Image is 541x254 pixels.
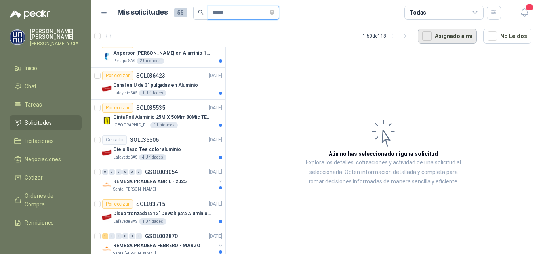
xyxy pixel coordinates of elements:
button: Asignado a mi [418,29,477,44]
p: REMESA PRADERA ABRIL - 2025 [113,178,187,185]
p: Perugia SAS [113,58,135,64]
div: 0 [129,169,135,175]
p: SOL035506 [130,137,159,143]
img: Company Logo [102,84,112,93]
p: Lafayette SAS [113,154,137,160]
span: Tareas [25,100,42,109]
div: 1 [102,233,108,239]
p: [DATE] [209,72,222,80]
img: Company Logo [102,212,112,222]
span: 55 [174,8,187,17]
img: Company Logo [102,244,112,254]
a: Configuración [10,233,82,248]
div: Por cotizar [102,199,133,209]
p: Cinta Foil Aluminio 25M X 50Mm 30Mic TESA [113,114,212,121]
a: Remisiones [10,215,82,230]
div: 0 [136,169,142,175]
div: 0 [109,169,115,175]
p: [DATE] [209,104,222,112]
a: Por cotizarSOL035535[DATE] Company LogoCinta Foil Aluminio 25M X 50Mm 30Mic TESA[GEOGRAPHIC_DATA]... [91,100,225,132]
p: Cielo Raso Tee color aluminio [113,146,181,153]
h1: Mis solicitudes [117,7,168,18]
p: Canal en U de 3" pulgadas en Aluminio [113,82,198,89]
p: Aspersor [PERSON_NAME] en Aluminio 1501. (De 3 pulgadas). [113,50,212,57]
div: 0 [136,233,142,239]
img: Logo peakr [10,10,50,19]
p: GSOL002870 [145,233,178,239]
span: 1 [525,4,534,11]
span: Negociaciones [25,155,61,164]
p: GSOL003054 [145,169,178,175]
button: 1 [517,6,531,20]
a: Inicio [10,61,82,76]
a: Tareas [10,97,82,112]
div: 0 [122,169,128,175]
a: Negociaciones [10,152,82,167]
a: Licitaciones [10,134,82,149]
span: close-circle [270,10,274,15]
p: SOL033715 [136,201,165,207]
img: Company Logo [102,180,112,189]
p: [PERSON_NAME] [PERSON_NAME] [30,29,82,40]
p: Santa [PERSON_NAME] [113,186,156,193]
p: Lafayette SAS [113,218,137,225]
span: Licitaciones [25,137,54,145]
img: Company Logo [102,116,112,125]
div: 1 - 50 de 118 [363,30,411,42]
a: 0 0 0 0 0 0 GSOL003054[DATE] Company LogoREMESA PRADERA ABRIL - 2025Santa [PERSON_NAME] [102,167,224,193]
div: 0 [122,233,128,239]
div: 4 Unidades [139,154,166,160]
h3: Aún no has seleccionado niguna solicitud [329,149,438,158]
a: Cotizar [10,170,82,185]
div: Cerrado [102,135,127,145]
a: Solicitudes [10,115,82,130]
p: Explora los detalles, cotizaciones y actividad de una solicitud al seleccionarla. Obtén informaci... [305,158,462,187]
span: Solicitudes [25,118,52,127]
p: [PERSON_NAME] Y CIA [30,41,82,46]
div: 0 [116,169,122,175]
img: Company Logo [102,52,112,61]
a: CerradoSOL035506[DATE] Company LogoCielo Raso Tee color aluminioLafayette SAS4 Unidades [91,132,225,164]
p: [GEOGRAPHIC_DATA] [113,122,149,128]
div: Por cotizar [102,71,133,80]
span: Chat [25,82,36,91]
span: Cotizar [25,173,43,182]
p: Lafayette SAS [113,90,137,96]
p: [DATE] [209,233,222,240]
div: 0 [116,233,122,239]
div: Todas [410,8,426,17]
a: Por cotizarSOL036423[DATE] Company LogoCanal en U de 3" pulgadas en AluminioLafayette SAS1 Unidades [91,68,225,100]
div: 0 [129,233,135,239]
button: No Leídos [483,29,531,44]
div: 0 [102,169,108,175]
span: Órdenes de Compra [25,191,74,209]
img: Company Logo [102,148,112,157]
p: [DATE] [209,201,222,208]
div: 0 [109,233,115,239]
p: [DATE] [209,136,222,144]
p: SOL035535 [136,105,165,111]
a: Por cotizarSOL037609[DATE] Company LogoAspersor [PERSON_NAME] en Aluminio 1501. (De 3 pulgadas).P... [91,36,225,68]
span: search [198,10,204,15]
p: Disco tronzadora 12" Dewalt para Aluminio y madera [113,210,212,218]
p: REMESA PRADERA FEBRERO - MARZO [113,242,200,250]
p: [DATE] [209,168,222,176]
div: 1 Unidades [150,122,178,128]
a: Órdenes de Compra [10,188,82,212]
img: Company Logo [10,30,25,45]
span: close-circle [270,9,274,16]
span: Inicio [25,64,37,73]
div: 2 Unidades [137,58,164,64]
div: 1 Unidades [139,218,166,225]
div: 1 Unidades [139,90,166,96]
a: Chat [10,79,82,94]
span: Remisiones [25,218,54,227]
a: Por cotizarSOL033715[DATE] Company LogoDisco tronzadora 12" Dewalt para Aluminio y maderaLafayett... [91,196,225,228]
div: Por cotizar [102,103,133,113]
p: SOL036423 [136,73,165,78]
